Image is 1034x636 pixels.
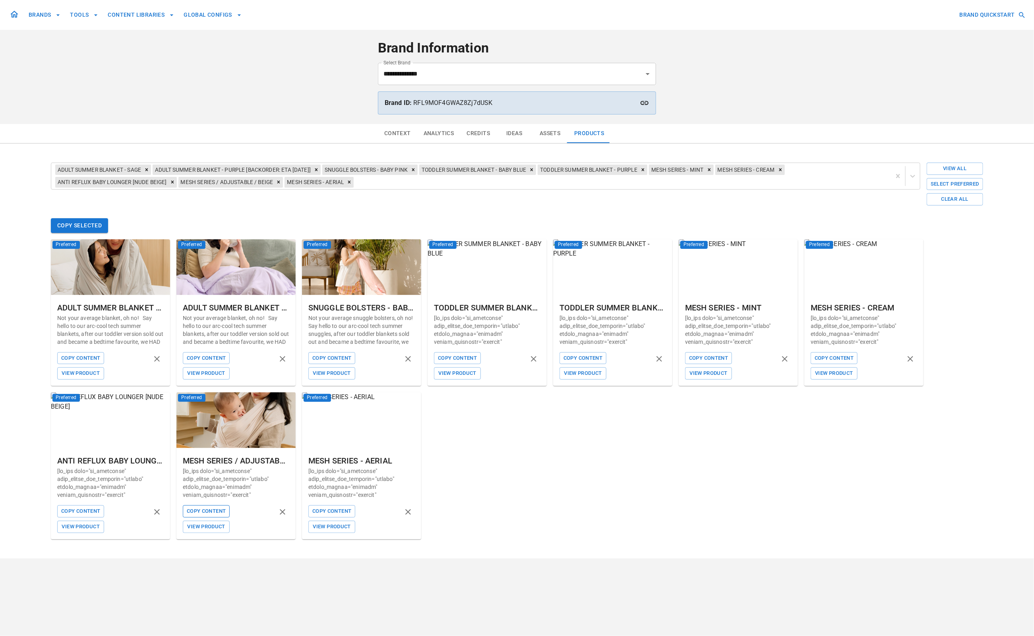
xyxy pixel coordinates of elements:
span: Preferred [555,241,582,249]
button: remove product [150,352,164,366]
button: View Product [183,367,230,380]
div: TODDLER SUMMER BLANKET - BABY BLUE [419,165,527,175]
div: ADULT SUMMER BLANKET - SAGE [55,165,142,175]
button: Context [378,124,417,143]
div: SNUGGLE BOLSTERS - BABY PINK [322,165,409,175]
span: Preferred [178,394,205,402]
button: GLOBAL CONFIGS [180,8,245,22]
button: Copy Content [560,352,606,365]
span: Preferred [52,394,80,402]
img: MESH SERIES / ADJUSTABLE / BEIGE [176,392,296,448]
button: View Product [685,367,732,380]
div: Remove MESH SERIES / ADJUSTABLE / BEIGE [274,177,283,187]
img: TODDLER SUMMER BLANKET - BABY BLUE [428,239,547,295]
p: [lo_ips dolo="si_ametconse" adip_elitse_doe_temporin="utlabo" etdolo_magnaa="enimadm" veniam_quis... [811,314,917,346]
button: Credits [460,124,496,143]
img: ANTI REFLUX BABY LOUNGER [NUDE BEIGE] [51,392,170,448]
button: remove product [653,352,666,366]
button: Open [642,68,653,79]
div: TODDLER SUMMER BLANKET - BABY BLUE [434,301,540,314]
div: Remove ADULT SUMMER BLANKET - SAGE [142,165,151,175]
button: remove product [401,352,415,366]
button: Copy Content [685,352,732,365]
div: Remove TODDLER SUMMER BLANKET - PURPLE [639,165,647,175]
button: Copy Content [57,352,104,365]
div: ANTI REFLUX BABY LOUNGER [NUDE BEIGE] [57,454,164,467]
span: Preferred [178,241,205,249]
p: [lo_ips dolo="si_ametconse" adip_elitse_doe_temporin="utlabo" etdolo_magnaa="enimadm" veniam_quis... [560,314,666,346]
div: MESH SERIES / ADJUSTABLE / BEIGE [178,177,275,187]
h4: Brand Information [378,40,656,56]
strong: Brand ID: [385,99,412,107]
button: BRAND QUICKSTART [957,8,1028,22]
label: Select Brand [383,59,411,66]
button: Select Preferred [927,178,983,190]
button: View Product [57,521,104,533]
button: remove product [150,505,164,519]
button: View Product [811,367,858,380]
div: MESH SERIES - MINT [649,165,705,175]
span: Preferred [429,241,457,249]
div: MESH SERIES / ADJUSTABLE / BEIGE [183,454,289,467]
p: [lo_ips dolo="si_ametconse" adip_elitse_doe_temporin="utlabo" etdolo_magnaa="enimadm" veniam_quis... [434,314,540,346]
button: TOOLS [67,8,101,22]
button: Products [568,124,610,143]
button: Copy Content [308,352,355,365]
p: Not your average snuggle bolsters, oh no! Say hello to our arc-cool tech summer snuggles, after o... [308,314,415,346]
button: View All [927,163,983,175]
button: Copy Content [811,352,858,365]
span: Preferred [680,241,708,249]
button: Clear All [927,193,983,206]
img: ADULT SUMMER BLANKET - PURPLE [BACKORDER: ETA 15TH AUGUST] [176,239,296,295]
button: Copy Content [183,505,230,518]
button: remove product [527,352,540,366]
p: [lo_ips dolo="si_ametconse" adip_elitse_doe_temporin="utlabo" etdolo_magnaa="enimadm" veniam_quis... [183,467,289,499]
button: remove product [778,352,792,366]
p: Not your average blanket, oh no! ⁣ ⁣ Say hello to our arc-cool tech summer blankets, after our to... [57,314,164,346]
span: Preferred [806,241,833,249]
button: Copy Content [183,352,230,365]
button: BRANDS [25,8,64,22]
div: MESH SERIES - MINT [685,301,792,314]
button: Analytics [417,124,461,143]
div: MESH SERIES - AERIAL [308,454,415,467]
div: ADULT SUMMER BLANKET - PURPLE [BACKORDER: ETA [DATE]] [153,165,312,175]
button: Copy Selected [51,218,108,233]
div: Remove MESH SERIES - AERIAL [345,177,354,187]
div: ANTI REFLUX BABY LOUNGER [NUDE BEIGE] [55,177,168,187]
div: MESH SERIES - AERIAL [285,177,345,187]
button: View Product [560,367,606,380]
button: remove product [276,352,289,366]
p: RFL9MOF4GWAZ8Zj7dUSK [385,98,649,108]
button: CONTENT LIBRARIES [105,8,177,22]
div: Remove ADULT SUMMER BLANKET - PURPLE [BACKORDER: ETA 15TH AUGUST] [312,165,321,175]
span: Preferred [52,241,80,249]
button: Copy Content [57,505,104,518]
div: TODDLER SUMMER BLANKET - PURPLE [560,301,666,314]
div: ADULT SUMMER BLANKET - PURPLE [BACKORDER: ETA [DATE]] [183,301,289,314]
p: Not your average blanket, oh no! ⁣ ⁣ Say hello to our arc-cool tech summer blankets, after our to... [183,314,289,346]
img: MESH SERIES - AERIAL [302,392,421,448]
div: MESH SERIES - CREAM [715,165,776,175]
button: View Product [434,367,481,380]
div: SNUGGLE BOLSTERS - BABY PINK [308,301,415,314]
p: [lo_ips dolo="si_ametconse" adip_elitse_doe_temporin="utlabo" etdolo_magnaa="enimadm" veniam_quis... [308,467,415,499]
button: Ideas [496,124,532,143]
button: View Product [308,367,355,380]
button: Copy Content [434,352,481,365]
div: Remove TODDLER SUMMER BLANKET - BABY BLUE [527,165,536,175]
div: Remove MESH SERIES - MINT [705,165,714,175]
div: Remove ANTI REFLUX BABY LOUNGER [NUDE BEIGE] [168,177,177,187]
div: Remove SNUGGLE BOLSTERS - BABY PINK [409,165,418,175]
div: ADULT SUMMER BLANKET - SAGE [57,301,164,314]
button: remove product [276,505,289,519]
button: remove product [401,505,415,519]
span: Preferred [304,394,331,402]
p: [lo_ips dolo="si_ametconse" adip_elitse_doe_temporin="utlabo" etdolo_magnaa="enimadm" veniam_quis... [57,467,164,499]
div: MESH SERIES - CREAM [811,301,917,314]
button: View Product [308,521,355,533]
button: Copy Content [308,505,355,518]
button: remove product [904,352,917,366]
p: [lo_ips dolo="si_ametconse" adip_elitse_doe_temporin="utlabo" etdolo_magnaa="enimadm" veniam_quis... [685,314,792,346]
div: Remove MESH SERIES - CREAM [776,165,785,175]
